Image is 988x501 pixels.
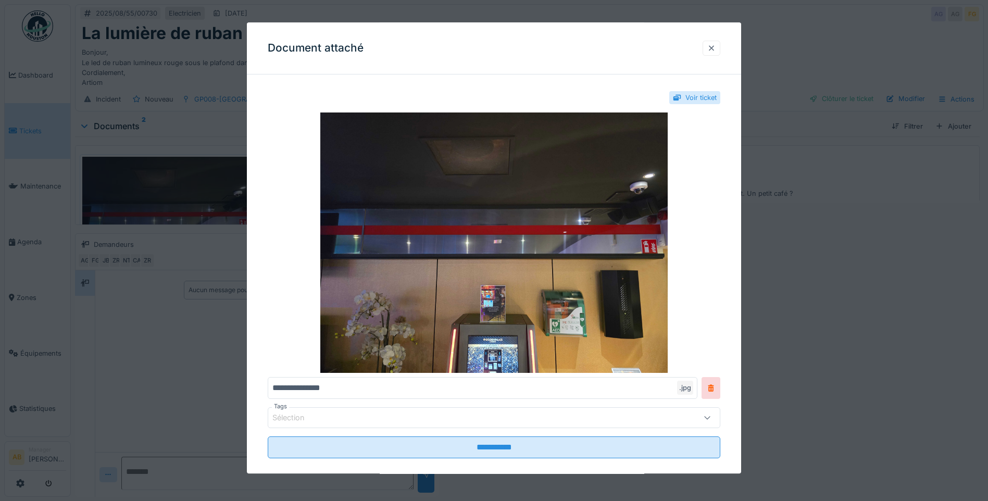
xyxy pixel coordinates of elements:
div: .jpg [677,381,693,395]
div: Voir ticket [685,93,717,103]
h3: Document attaché [268,42,364,55]
label: Tags [272,402,289,411]
img: 248c5292-06cf-4b0f-b12f-e26f02c4a4ba-20250813_114342.jpg [268,112,720,373]
div: Sélection [272,412,319,424]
